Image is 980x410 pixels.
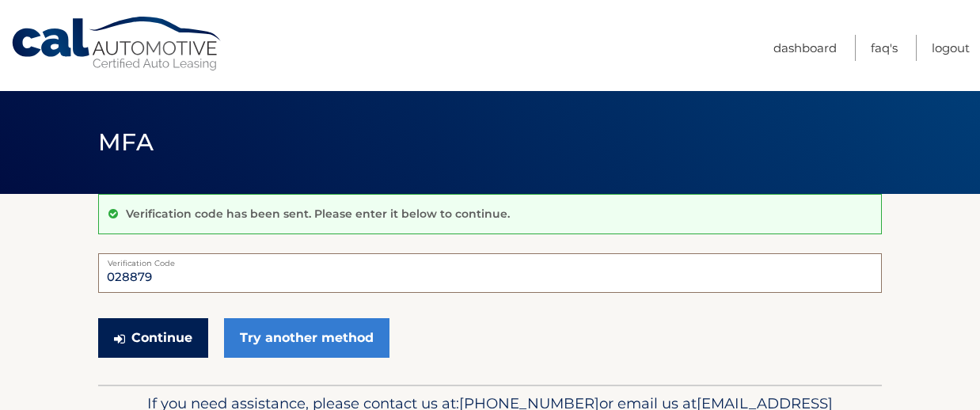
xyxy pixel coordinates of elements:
[126,207,510,221] p: Verification code has been sent. Please enter it below to continue.
[98,127,154,157] span: MFA
[773,35,837,61] a: Dashboard
[98,253,882,293] input: Verification Code
[98,318,208,358] button: Continue
[932,35,970,61] a: Logout
[871,35,898,61] a: FAQ's
[98,253,882,266] label: Verification Code
[10,16,224,72] a: Cal Automotive
[224,318,389,358] a: Try another method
